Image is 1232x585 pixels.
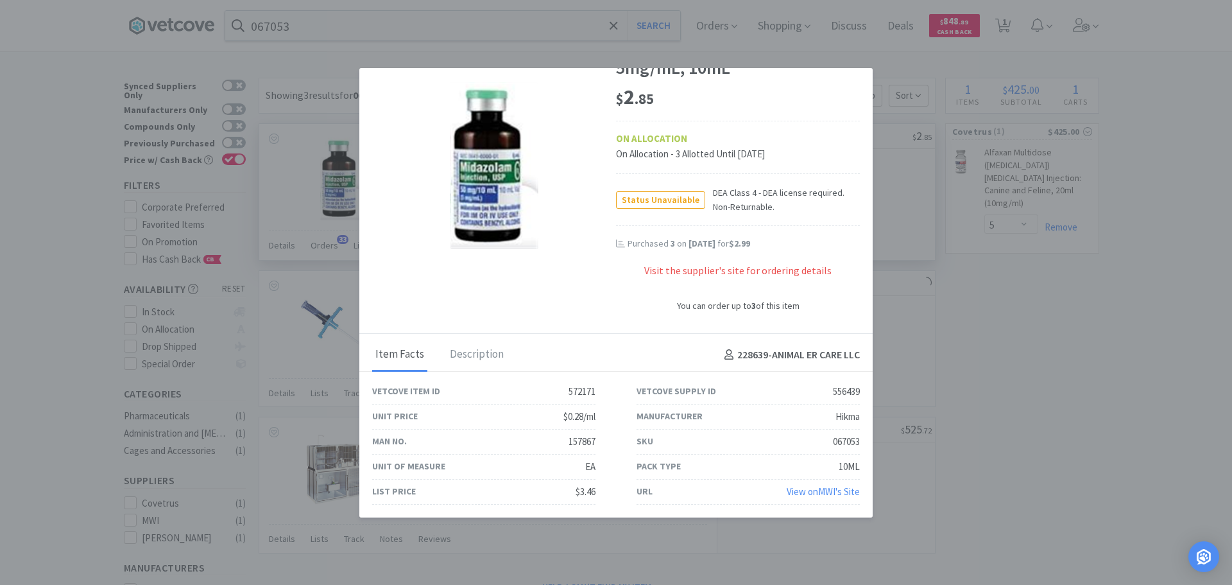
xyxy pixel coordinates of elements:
[447,339,507,371] div: Description
[833,434,860,450] div: 067053
[637,434,653,448] div: SKU
[372,484,416,498] div: List Price
[628,238,860,250] div: Purchased on for
[616,90,624,108] span: $
[729,238,750,249] span: $2.99
[833,384,860,399] div: 556439
[671,238,675,249] span: 3
[616,84,654,110] span: 2
[1188,541,1219,572] div: Open Intercom Messenger
[372,434,407,448] div: Man No.
[372,459,445,473] div: Unit of Measure
[719,347,860,363] h4: 228639 - ANIMAL ER CARE LLC
[637,459,681,473] div: Pack Type
[450,82,538,249] img: 5a57a1a7baf4464e9d5810028e5be58b_556439.png
[585,459,595,475] div: EA
[689,238,715,249] span: [DATE]
[751,300,756,311] strong: 3
[637,484,653,498] div: URL
[839,459,860,475] div: 10ML
[637,384,716,398] div: Vetcove Supply ID
[787,485,860,498] a: View onMWI's Site
[635,90,654,108] span: . 85
[616,36,860,79] div: [MEDICAL_DATA] HCI Injection 5mg/mL, 10mL
[563,409,595,424] div: $0.28/ml
[705,186,860,214] span: DEA Class 4 - DEA license required. Non-Returnable.
[637,409,703,423] div: Manufacturer
[569,384,595,399] div: 572171
[372,384,440,398] div: Vetcove Item ID
[616,148,765,160] span: On Allocation - 3 Allotted Until [DATE]
[569,434,595,450] div: 157867
[372,409,418,423] div: Unit Price
[617,192,705,208] span: Status Unavailable
[616,132,687,144] strong: ON ALLOCATION
[576,484,595,500] div: $3.46
[616,299,860,313] div: You can order up to of this item
[616,263,860,292] div: Visit the supplier's site for ordering details
[372,339,427,371] div: Item Facts
[835,409,860,424] div: Hikma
